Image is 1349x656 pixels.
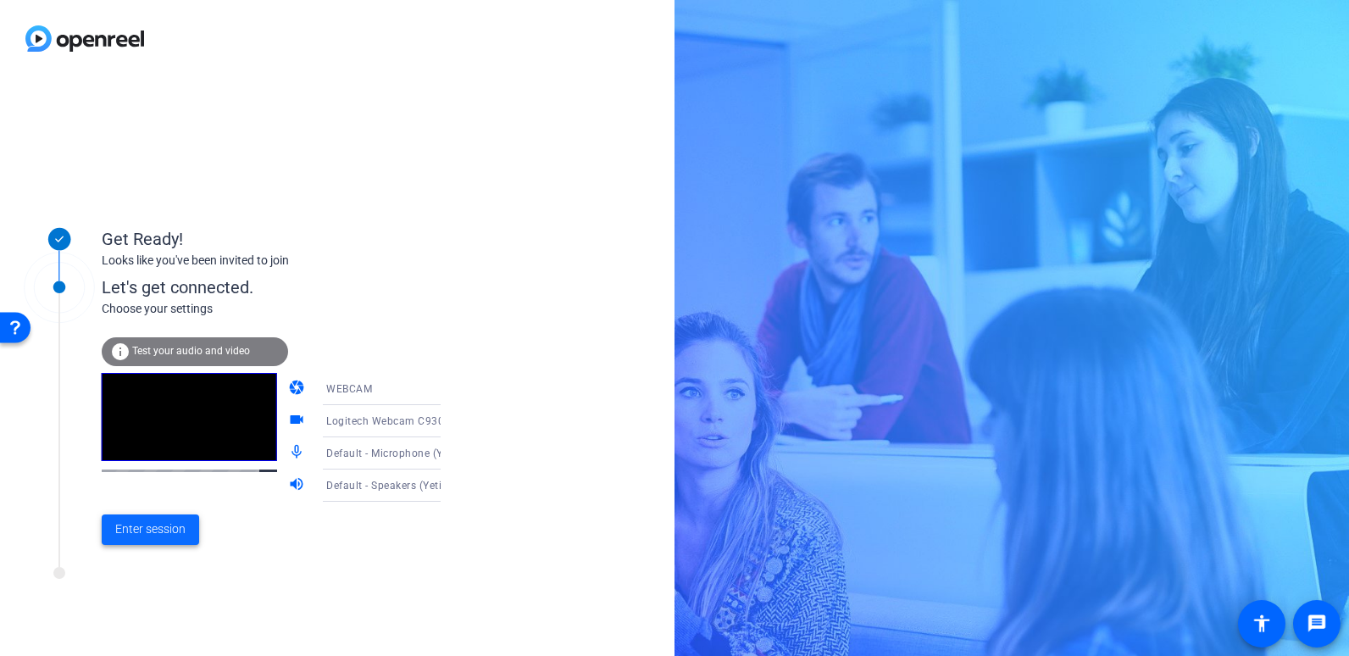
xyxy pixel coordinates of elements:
[288,411,308,431] mat-icon: videocam
[102,226,441,252] div: Get Ready!
[326,383,372,395] span: WEBCAM
[1307,614,1327,634] mat-icon: message
[1252,614,1272,634] mat-icon: accessibility
[102,300,475,318] div: Choose your settings
[326,414,514,427] span: Logitech Webcam C930e (046d:0843)
[115,520,186,538] span: Enter session
[288,379,308,399] mat-icon: camera
[326,478,606,492] span: Default - Speakers (Yeti Stereo Microphone) (046d:0ab7)
[102,252,441,270] div: Looks like you've been invited to join
[102,275,475,300] div: Let's get connected.
[132,345,250,357] span: Test your audio and video
[326,446,619,459] span: Default - Microphone (Yeti Stereo Microphone) (046d:0ab7)
[288,443,308,464] mat-icon: mic_none
[288,475,308,496] mat-icon: volume_up
[110,342,130,362] mat-icon: info
[102,514,199,545] button: Enter session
